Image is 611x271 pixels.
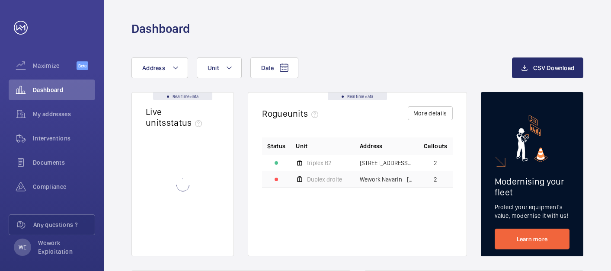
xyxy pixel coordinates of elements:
span: Unit [208,64,219,71]
h1: Dashboard [131,21,190,37]
a: Learn more [495,229,569,249]
span: CSV Download [533,64,574,71]
p: Status [267,142,285,150]
span: 2 [434,160,437,166]
button: Unit [197,57,242,78]
button: CSV Download [512,57,583,78]
button: More details [408,106,453,120]
span: triplex B2 [307,160,332,166]
button: Date [250,57,298,78]
span: Beta [77,61,88,70]
span: Unit [296,142,307,150]
span: Address [360,142,382,150]
img: marketing-card.svg [516,115,548,162]
span: Address [142,64,165,71]
button: Address [131,57,188,78]
span: Date [261,64,274,71]
span: [STREET_ADDRESS] - [STREET_ADDRESS] [360,160,413,166]
span: Maximize [33,61,77,70]
span: Interventions [33,134,95,143]
h2: Modernising your fleet [495,176,569,198]
span: Compliance [33,182,95,191]
p: Wework Exploitation [38,239,90,256]
span: Callouts [424,142,448,150]
h2: Live units [146,106,205,128]
span: My addresses [33,110,95,118]
span: Any questions ? [33,220,95,229]
p: WE [19,243,26,252]
div: Real time data [328,92,387,100]
span: Duplex droite [307,176,342,182]
div: Real time data [153,92,212,100]
p: Protect your equipment's value, modernise it with us! [495,203,569,220]
span: status [166,117,206,128]
span: Documents [33,158,95,167]
span: Dashboard [33,86,95,94]
span: units [288,108,322,119]
span: Wework Navarin - [STREET_ADDRESS] [360,176,413,182]
h2: Rogue [262,108,322,119]
span: 2 [434,176,437,182]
